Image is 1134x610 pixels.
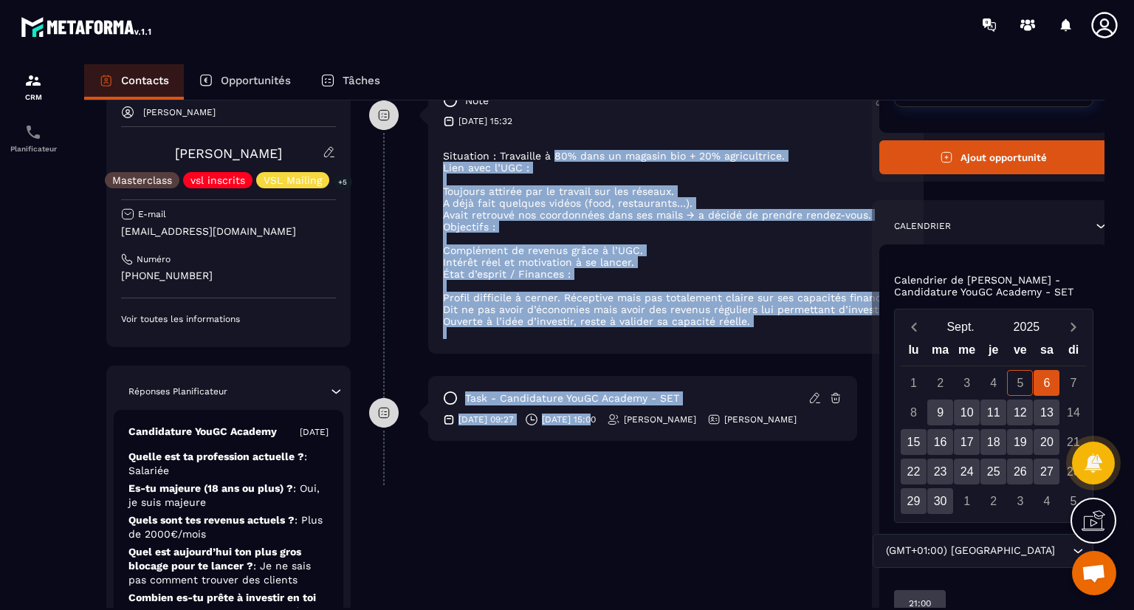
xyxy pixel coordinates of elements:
[24,72,42,89] img: formation
[121,74,169,87] p: Contacts
[137,253,171,265] p: Numéro
[121,313,336,325] p: Voir toutes les informations
[909,597,931,609] p: 21:00
[333,174,352,190] p: +5
[901,317,928,337] button: Previous month
[928,314,994,340] button: Open months overlay
[4,145,63,153] p: Planificateur
[84,64,184,100] a: Contacts
[901,340,1087,514] div: Calendar wrapper
[927,370,953,396] div: 2
[128,385,227,397] p: Réponses Planificateur
[1060,370,1086,396] div: 7
[465,391,679,405] p: task - Candidature YouGC Academy - SET
[1034,459,1059,484] div: 27
[1007,370,1033,396] div: 5
[221,74,291,87] p: Opportunités
[954,429,980,455] div: 17
[954,488,980,514] div: 1
[1007,459,1033,484] div: 26
[542,414,596,425] p: [DATE] 15:00
[1034,370,1059,396] div: 6
[443,292,909,304] li: Profil difficile à cerner. Réceptive mais pas totalement claire sur ses capacités financières.
[954,459,980,484] div: 24
[927,488,953,514] div: 30
[21,13,154,40] img: logo
[4,93,63,101] p: CRM
[624,414,696,425] p: [PERSON_NAME]
[143,107,216,117] p: [PERSON_NAME]
[128,513,329,541] p: Quels sont tes revenus actuels ?
[465,94,489,108] p: note
[128,450,329,478] p: Quelle est ta profession actuelle ?
[1060,488,1086,514] div: 5
[873,534,1093,568] div: Search for option
[343,74,380,87] p: Tâches
[1060,340,1087,366] div: di
[927,459,953,484] div: 23
[1059,317,1087,337] button: Next month
[138,208,166,220] p: E-mail
[121,269,336,283] p: [PHONE_NUMBER]
[901,370,927,396] div: 1
[980,429,1006,455] div: 18
[458,414,514,425] p: [DATE] 09:27
[901,400,927,425] div: 8
[128,482,329,510] p: Es-tu majeure (18 ans ou plus) ?
[901,488,927,514] div: 29
[300,426,329,438] p: [DATE]
[980,459,1006,484] div: 25
[1034,400,1059,425] div: 13
[443,162,909,174] li: Lien avec l’UGC :
[994,314,1059,340] button: Open years overlay
[980,370,1006,396] div: 4
[190,175,245,185] p: vsl inscrits
[1060,459,1086,484] div: 28
[264,175,322,185] p: VSL Mailing
[443,315,909,327] li: Ouverte à l’idée d’investir, reste à valider sa capacité réelle.
[954,400,980,425] div: 10
[24,123,42,141] img: scheduler
[4,112,63,164] a: schedulerschedulerPlanificateur
[443,304,909,315] li: Dit ne pas avoir d’économies mais avoir des revenus réguliers lui permettant d’investir.
[1060,400,1086,425] div: 14
[306,64,395,100] a: Tâches
[1034,429,1059,455] div: 20
[128,545,329,587] p: Quel est aujourd’hui ton plus gros blocage pour te lancer ?
[443,197,909,209] li: A déjà fait quelques vidéos (food, restaurants…).
[1034,340,1060,366] div: sa
[443,268,909,280] li: État d’esprit / Finances :
[1007,488,1033,514] div: 3
[927,340,954,366] div: ma
[458,115,512,127] p: [DATE] 15:32
[1072,551,1116,595] a: Ouvrir le chat
[1058,543,1069,559] input: Search for option
[443,244,909,256] li: Complément de revenus grâce à l’UGC.
[175,145,282,161] a: [PERSON_NAME]
[1007,429,1033,455] div: 19
[121,225,336,239] p: [EMAIL_ADDRESS][DOMAIN_NAME]
[927,429,953,455] div: 16
[1007,340,1034,366] div: ve
[980,400,1006,425] div: 11
[901,429,927,455] div: 15
[1007,400,1033,425] div: 12
[1060,429,1086,455] div: 21
[900,340,927,366] div: lu
[954,370,980,396] div: 3
[901,370,1087,514] div: Calendar days
[4,61,63,112] a: formationformationCRM
[901,459,927,484] div: 22
[882,543,1058,559] span: (GMT+01:00) [GEOGRAPHIC_DATA]
[724,414,797,425] p: [PERSON_NAME]
[112,175,172,185] p: Masterclass
[927,400,953,425] div: 9
[879,140,1109,174] button: Ajout opportunité
[894,220,951,232] p: Calendrier
[980,488,1006,514] div: 2
[443,150,909,162] li: Situation : Travaille à 80% dans un magasin bio + 20% agricultrice.
[128,425,277,439] p: Candidature YouGC Academy
[980,340,1007,366] div: je
[894,274,1094,298] p: Calendrier de [PERSON_NAME] - Candidature YouGC Academy - SET
[443,185,909,197] li: Toujours attirée par le travail sur les réseaux.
